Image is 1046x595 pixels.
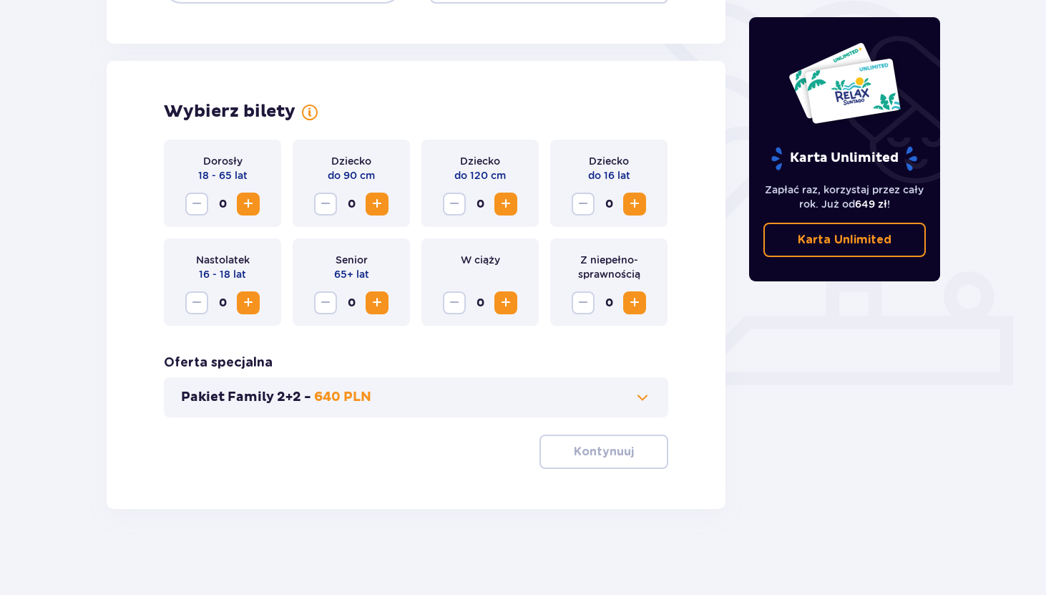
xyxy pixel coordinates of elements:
[211,291,234,314] span: 0
[198,168,248,183] p: 18 - 65 lat
[574,444,634,460] p: Kontynuuj
[331,154,371,168] p: Dziecko
[443,193,466,216] button: Zmniejsz
[314,389,371,406] p: 640 PLN
[597,291,620,314] span: 0
[366,193,388,216] button: Zwiększ
[443,291,466,314] button: Zmniejsz
[181,389,651,406] button: Pakiet Family 2+2 -640 PLN
[572,193,595,216] button: Zmniejsz
[211,193,234,216] span: 0
[340,291,363,314] span: 0
[334,267,369,281] p: 65+ lat
[763,183,927,211] p: Zapłać raz, korzystaj przez cały rok. Już od !
[185,193,208,216] button: Zmniejsz
[461,253,500,267] p: W ciąży
[454,168,506,183] p: do 120 cm
[196,253,250,267] p: Nastolatek
[623,291,646,314] button: Zwiększ
[340,193,363,216] span: 0
[763,223,927,257] a: Karta Unlimited
[539,435,668,469] button: Kontynuuj
[572,291,595,314] button: Zmniejsz
[237,193,260,216] button: Zwiększ
[562,253,656,281] p: Z niepełno­sprawnością
[494,291,517,314] button: Zwiększ
[181,389,311,406] p: Pakiet Family 2+2 -
[199,267,246,281] p: 16 - 18 lat
[770,146,919,171] p: Karta Unlimited
[237,291,260,314] button: Zwiększ
[597,193,620,216] span: 0
[164,101,295,122] h2: Wybierz bilety
[460,154,500,168] p: Dziecko
[623,193,646,216] button: Zwiększ
[328,168,375,183] p: do 90 cm
[469,193,492,216] span: 0
[588,168,630,183] p: do 16 lat
[366,291,388,314] button: Zwiększ
[788,42,901,125] img: Dwie karty całoroczne do Suntago z napisem 'UNLIMITED RELAX', na białym tle z tropikalnymi liśćmi...
[203,154,243,168] p: Dorosły
[589,154,629,168] p: Dziecko
[185,291,208,314] button: Zmniejsz
[855,198,887,210] span: 649 zł
[336,253,368,267] p: Senior
[494,193,517,216] button: Zwiększ
[469,291,492,314] span: 0
[314,291,337,314] button: Zmniejsz
[798,232,891,248] p: Karta Unlimited
[314,193,337,216] button: Zmniejsz
[164,354,273,372] h3: Oferta specjalna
